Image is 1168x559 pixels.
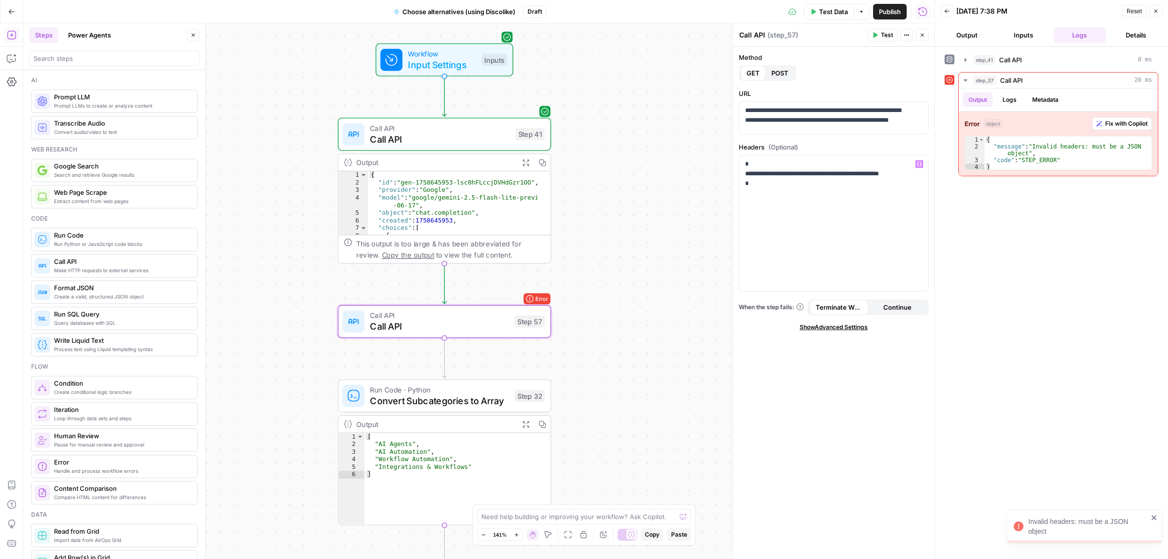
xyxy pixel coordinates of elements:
[54,293,189,300] span: Create a valid, structured JSON object
[31,145,198,154] div: Web research
[54,118,189,128] span: Transcribe Audio
[54,484,189,493] span: Content Comparison
[667,528,691,541] button: Paste
[31,214,198,223] div: Code
[338,441,365,448] div: 2
[370,384,509,395] span: Run Code · Python
[54,378,189,388] span: Condition
[62,27,117,43] button: Power Agents
[965,157,985,164] div: 3
[881,31,893,39] span: Test
[338,194,368,209] div: 4
[442,77,446,116] g: Edge from start to step_41
[388,4,521,19] button: Choose alternatives (using Discolike)
[645,530,659,539] span: Copy
[1138,56,1152,64] span: 0 ms
[338,448,365,456] div: 3
[1134,76,1152,85] span: 20 ms
[31,510,198,519] div: Data
[868,299,927,315] button: Continue
[739,303,804,312] a: When the step fails:
[54,467,189,475] span: Handle and process workflow errors
[54,335,189,345] span: Write Liquid Text
[963,93,993,107] button: Output
[984,119,1003,128] span: object
[1105,119,1148,128] span: Fix with Copilot
[1026,93,1064,107] button: Metadata
[338,209,368,217] div: 5
[514,316,545,328] div: Step 57
[370,319,509,333] span: Call API
[959,73,1158,88] button: 20 ms
[819,7,848,17] span: Test Data
[29,27,58,43] button: Steps
[973,55,995,65] span: step_41
[766,65,794,81] button: POST
[54,171,189,179] span: Search and retrieve Google results
[54,345,189,353] span: Process text using Liquid templating syntax
[360,232,367,240] span: Toggle code folding, rows 8 through 19
[965,164,985,170] div: 4
[338,217,368,224] div: 6
[1054,27,1106,43] button: Logs
[54,388,189,396] span: Create conditional logic branches
[1122,5,1147,18] button: Reset
[999,55,1022,65] span: Call API
[360,171,367,179] span: Toggle code folding, rows 1 through 21
[771,68,788,78] span: POST
[442,264,446,303] g: Edge from step_41 to step_57
[54,536,189,544] span: Import data from AirOps Grid
[54,431,189,441] span: Human Review
[54,92,189,102] span: Prompt LLM
[739,142,929,152] label: Headers
[370,132,510,146] span: Call API
[54,309,189,319] span: Run SQL Query
[747,68,760,78] span: GET
[338,464,365,471] div: 5
[338,118,551,264] div: Call APICall APIStep 41Output{ "id":"gen-1758645953-lsc0hFLccjDVHdGzr1OO", "provider":"Google", "...
[338,232,368,240] div: 8
[370,123,510,134] span: Call API
[54,405,189,414] span: Iteration
[402,7,515,17] span: Choose alternatives (using Discolike)
[997,27,1050,43] button: Inputs
[816,302,862,312] span: Terminate Workflow
[54,240,189,248] span: Run Python or JavaScript code blocks
[37,488,47,498] img: vrinnnclop0vshvmafd7ip1g7ohf
[370,310,509,321] span: Call API
[442,338,446,378] g: Edge from step_57 to step_32
[515,128,545,140] div: Step 41
[1000,75,1023,85] span: Call API
[338,186,368,194] div: 3
[31,362,198,371] div: Flow
[965,119,980,129] strong: Error
[338,471,365,479] div: 6
[31,76,198,85] div: Ai
[641,528,663,541] button: Copy
[1028,517,1148,536] div: Invalid headers: must be a JSON object
[338,305,551,338] div: ErrorCall APICall APIStep 57
[338,224,368,232] div: 7
[338,456,365,464] div: 4
[54,414,189,422] span: Loop through data sets and steps
[54,102,189,110] span: Prompt LLMs to create or analyze content
[338,433,365,441] div: 1
[768,142,798,152] span: (Optional)
[54,319,189,327] span: Query databases with SQL
[959,52,1158,68] button: 0 ms
[528,7,542,16] span: Draft
[370,394,509,408] span: Convert Subcategories to Array
[54,457,189,467] span: Error
[356,157,513,168] div: Output
[54,493,189,501] span: Compare HTML content for differences
[408,48,476,59] span: Workflow
[997,93,1022,107] button: Logs
[868,29,897,41] button: Test
[739,30,765,40] textarea: Call API
[360,224,367,232] span: Toggle code folding, rows 7 through 20
[54,283,189,293] span: Format JSON
[800,323,868,332] span: Show Advanced Settings
[1092,117,1152,130] button: Fix with Copilot
[54,526,189,536] span: Read from Grid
